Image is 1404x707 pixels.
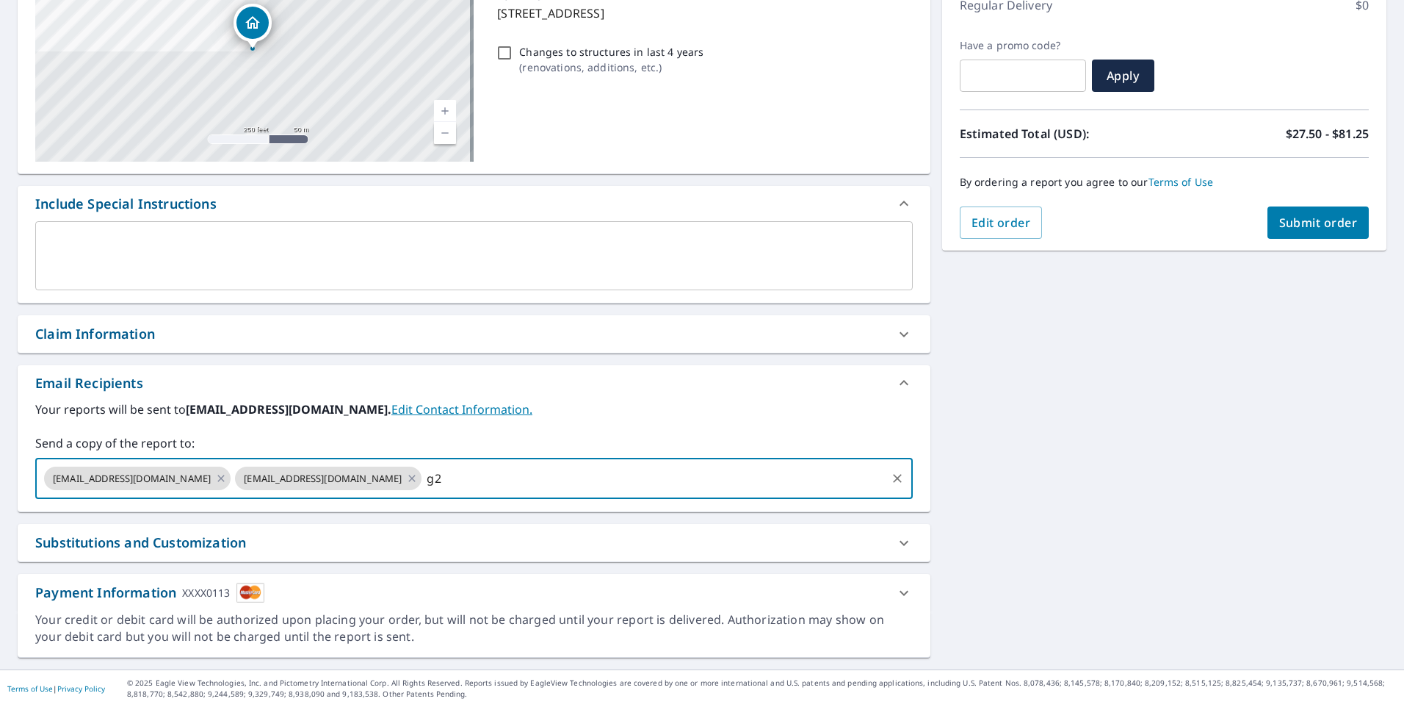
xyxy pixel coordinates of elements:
p: | [7,684,105,693]
button: Clear [887,468,908,489]
a: Current Level 17, Zoom In [434,100,456,122]
div: Your credit or debit card will be authorized upon placing your order, but will not be charged unt... [35,611,913,645]
div: [EMAIL_ADDRESS][DOMAIN_NAME] [235,467,421,490]
span: Apply [1104,68,1143,84]
label: Your reports will be sent to [35,401,913,418]
b: [EMAIL_ADDRESS][DOMAIN_NAME]. [186,401,391,417]
a: Terms of Use [7,683,53,694]
a: Privacy Policy [57,683,105,694]
div: Email Recipients [35,373,143,393]
p: [STREET_ADDRESS] [497,4,906,22]
p: Estimated Total (USD): [960,125,1165,143]
p: Changes to structures in last 4 years [519,44,703,60]
label: Send a copy of the report to: [35,434,913,452]
div: Include Special Instructions [35,194,217,214]
div: Dropped pin, building 1, Residential property, 7408 Parkdale Ave Saint Louis, MO 63105 [234,4,272,49]
div: Substitutions and Customization [18,524,930,561]
p: ( renovations, additions, etc. ) [519,60,703,75]
div: Payment Information [35,583,264,603]
div: XXXX0113 [182,583,230,603]
a: EditContactInfo [391,401,532,417]
div: Substitutions and Customization [35,533,246,553]
span: Submit order [1279,215,1358,231]
label: Have a promo code? [960,39,1086,52]
div: Email Recipients [18,365,930,401]
a: Current Level 17, Zoom Out [434,122,456,144]
div: Payment InformationXXXX0113cardImage [18,574,930,611]
div: [EMAIL_ADDRESS][DOMAIN_NAME] [44,467,231,490]
div: Claim Information [18,315,930,353]
button: Apply [1092,60,1154,92]
div: Claim Information [35,324,155,344]
button: Submit order [1267,207,1369,239]
button: Edit order [960,207,1043,239]
span: [EMAIL_ADDRESS][DOMAIN_NAME] [44,472,220,486]
p: © 2025 Eagle View Technologies, Inc. and Pictometry International Corp. All Rights Reserved. Repo... [127,678,1397,700]
span: [EMAIL_ADDRESS][DOMAIN_NAME] [235,472,410,486]
span: Edit order [971,215,1031,231]
a: Terms of Use [1148,175,1214,189]
img: cardImage [236,583,264,603]
div: Include Special Instructions [18,186,930,221]
p: By ordering a report you agree to our [960,176,1369,189]
p: $27.50 - $81.25 [1286,125,1369,143]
